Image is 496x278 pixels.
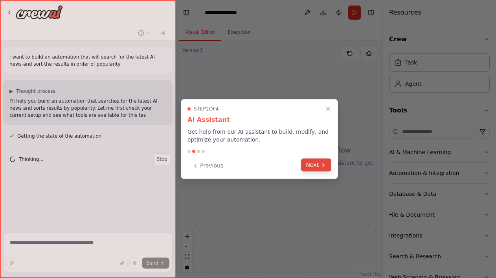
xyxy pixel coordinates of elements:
button: Hide left sidebar [181,7,192,18]
button: Previous [187,159,228,172]
span: Step 2 of 4 [194,106,219,112]
button: Next [301,158,331,171]
button: Close walkthrough [323,104,333,114]
h3: AI Assistant [187,115,331,125]
p: Get help from our AI assistant to build, modify, and optimize your automation. [187,128,331,144]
